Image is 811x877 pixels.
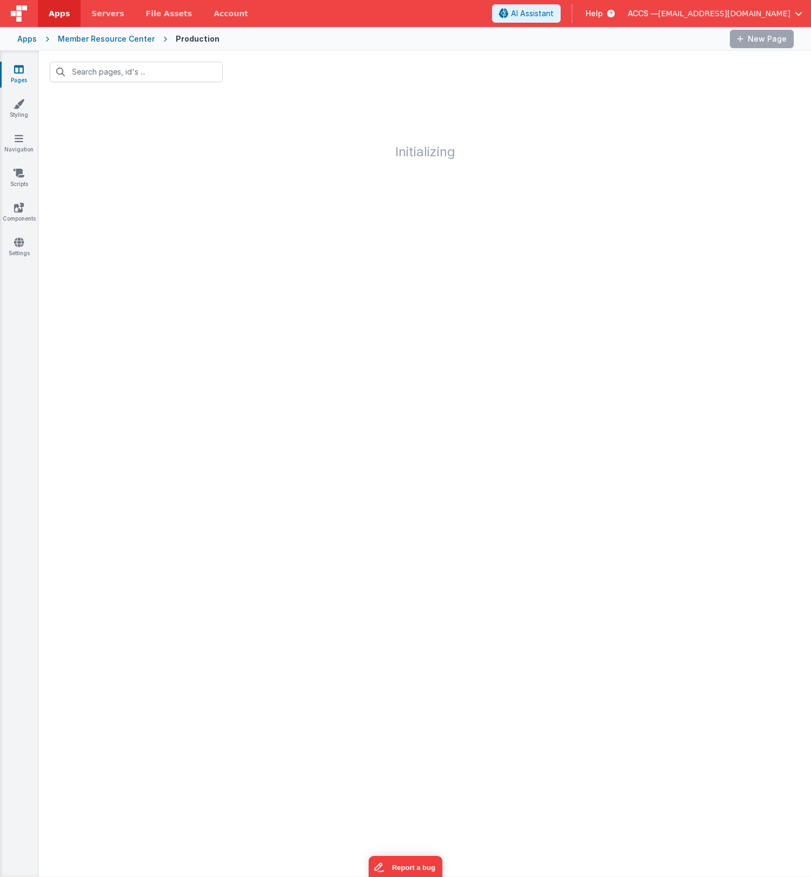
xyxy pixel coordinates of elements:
span: Servers [91,8,124,19]
span: Apps [49,8,70,19]
span: [EMAIL_ADDRESS][DOMAIN_NAME] [658,8,790,19]
input: Search pages, id's ... [50,62,223,82]
button: ACCS — [EMAIL_ADDRESS][DOMAIN_NAME] [628,8,802,19]
span: File Assets [146,8,192,19]
div: Apps [17,34,37,44]
div: Member Resource Center [58,34,155,44]
h1: Initializing [39,93,811,159]
span: ACCS — [628,8,658,19]
span: Help [586,8,603,19]
button: AI Assistant [492,4,561,23]
span: AI Assistant [511,8,554,19]
div: Production [176,34,220,44]
button: New Page [730,30,794,48]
